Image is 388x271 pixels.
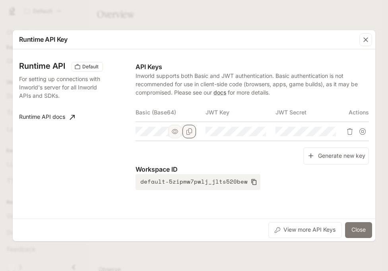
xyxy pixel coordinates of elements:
[72,62,103,72] div: These keys will apply to your current workspace only
[16,109,78,125] a: Runtime API docs
[136,103,206,122] th: Basic (Base64)
[136,62,369,72] p: API Keys
[19,35,68,44] p: Runtime API Key
[303,147,369,165] button: Generate new key
[345,222,372,238] button: Close
[19,62,65,70] h3: Runtime API
[79,63,102,70] span: Default
[345,103,369,122] th: Actions
[182,125,196,138] button: Copy Basic (Base64)
[19,75,102,100] p: For setting up connections with Inworld's server for all Inworld APIs and SDKs.
[268,222,342,238] button: View more API Keys
[356,125,369,138] button: Suspend API key
[136,174,260,190] button: default-5zipmw7pwlj_jlts520bew
[213,89,226,96] a: docs
[136,72,369,97] p: Inworld supports both Basic and JWT authentication. Basic authentication is not recommended for u...
[206,103,275,122] th: JWT Key
[343,125,356,138] button: Delete API key
[275,103,345,122] th: JWT Secret
[136,165,369,174] p: Workspace ID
